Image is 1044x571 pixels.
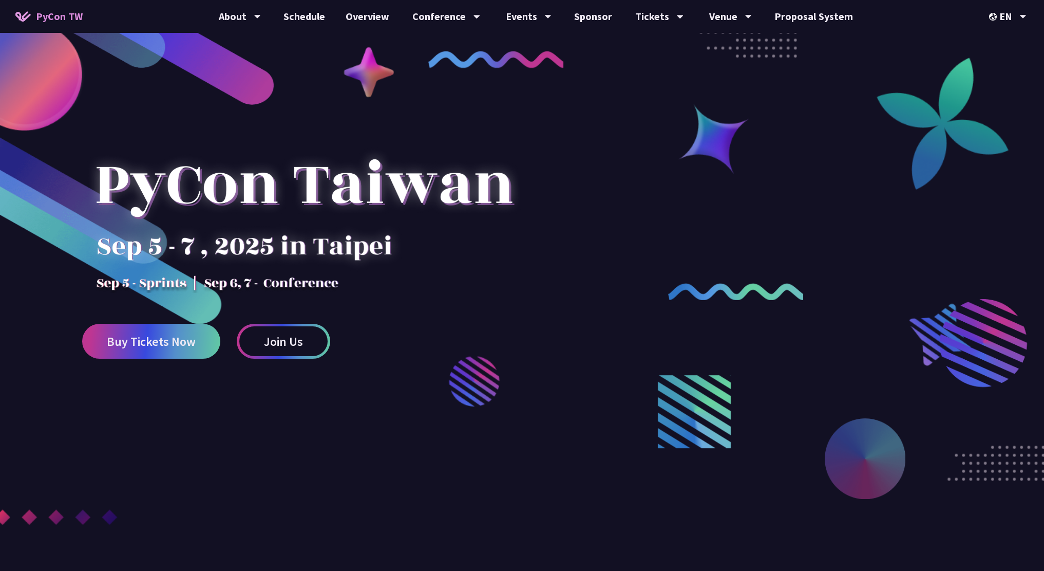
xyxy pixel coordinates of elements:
img: Locale Icon [989,13,999,21]
img: curly-2.e802c9f.png [668,283,804,300]
img: Home icon of PyCon TW 2025 [15,11,31,22]
a: Buy Tickets Now [82,324,220,359]
img: curly-1.ebdbada.png [428,51,564,68]
span: PyCon TW [36,9,83,24]
a: Join Us [237,324,330,359]
span: Join Us [264,335,303,348]
a: PyCon TW [5,4,93,29]
span: Buy Tickets Now [107,335,196,348]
